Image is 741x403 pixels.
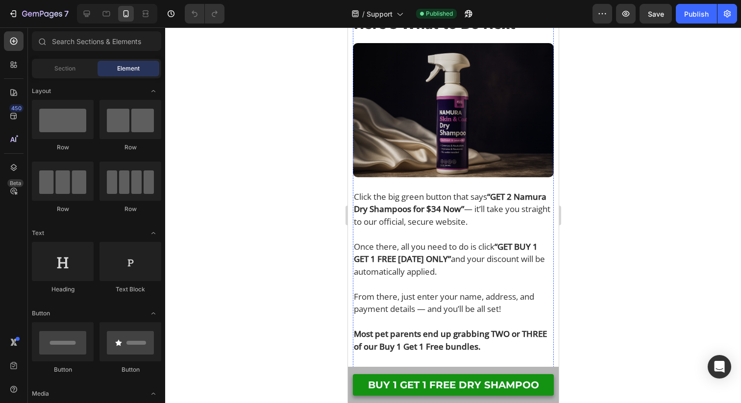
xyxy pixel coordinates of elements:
[708,355,731,379] div: Open Intercom Messenger
[367,9,393,19] span: Support
[7,179,24,187] div: Beta
[362,9,365,19] span: /
[676,4,717,24] button: Publish
[99,205,161,213] div: Row
[32,309,50,318] span: Button
[640,4,672,24] button: Save
[9,104,24,112] div: 450
[32,389,49,398] span: Media
[99,365,161,374] div: Button
[32,87,51,95] span: Layout
[54,64,75,73] span: Section
[684,9,709,19] div: Publish
[32,31,161,51] input: Search Sections & Elements
[32,143,94,152] div: Row
[146,306,161,321] span: Toggle open
[146,386,161,402] span: Toggle open
[648,10,664,18] span: Save
[146,83,161,99] span: Toggle open
[4,4,73,24] button: 7
[32,205,94,213] div: Row
[64,8,69,20] p: 7
[185,4,224,24] div: Undo/Redo
[32,229,44,237] span: Text
[32,365,94,374] div: Button
[99,285,161,294] div: Text Block
[32,285,94,294] div: Heading
[99,143,161,152] div: Row
[348,27,559,403] iframe: Design area
[426,9,453,18] span: Published
[117,64,140,73] span: Element
[146,225,161,241] span: Toggle open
